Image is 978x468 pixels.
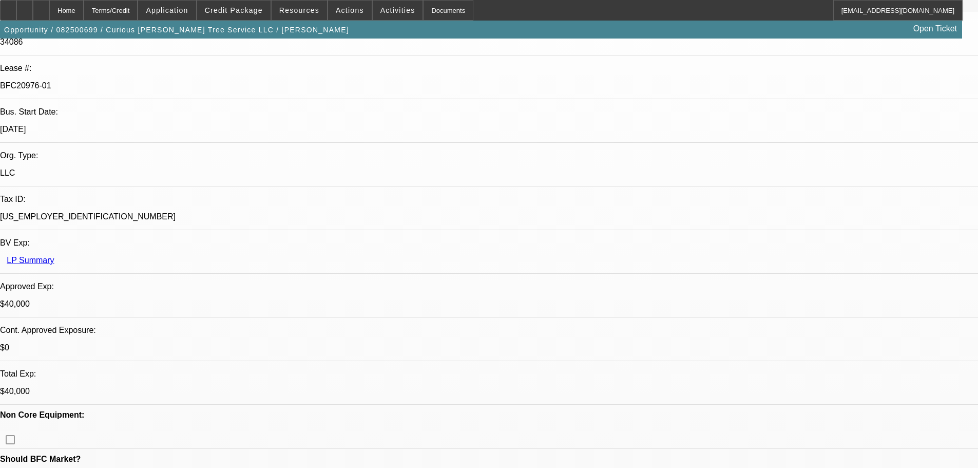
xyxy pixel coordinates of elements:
a: LP Summary [7,256,54,265]
button: Actions [328,1,372,20]
span: Opportunity / 082500699 / Curious [PERSON_NAME] Tree Service LLC / [PERSON_NAME] [4,26,349,34]
button: Application [138,1,196,20]
a: Open Ticket [909,20,961,38]
button: Activities [373,1,423,20]
button: Resources [272,1,327,20]
span: Resources [279,6,319,14]
span: Application [146,6,188,14]
span: Credit Package [205,6,263,14]
button: Credit Package [197,1,271,20]
span: Actions [336,6,364,14]
span: Activities [380,6,415,14]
